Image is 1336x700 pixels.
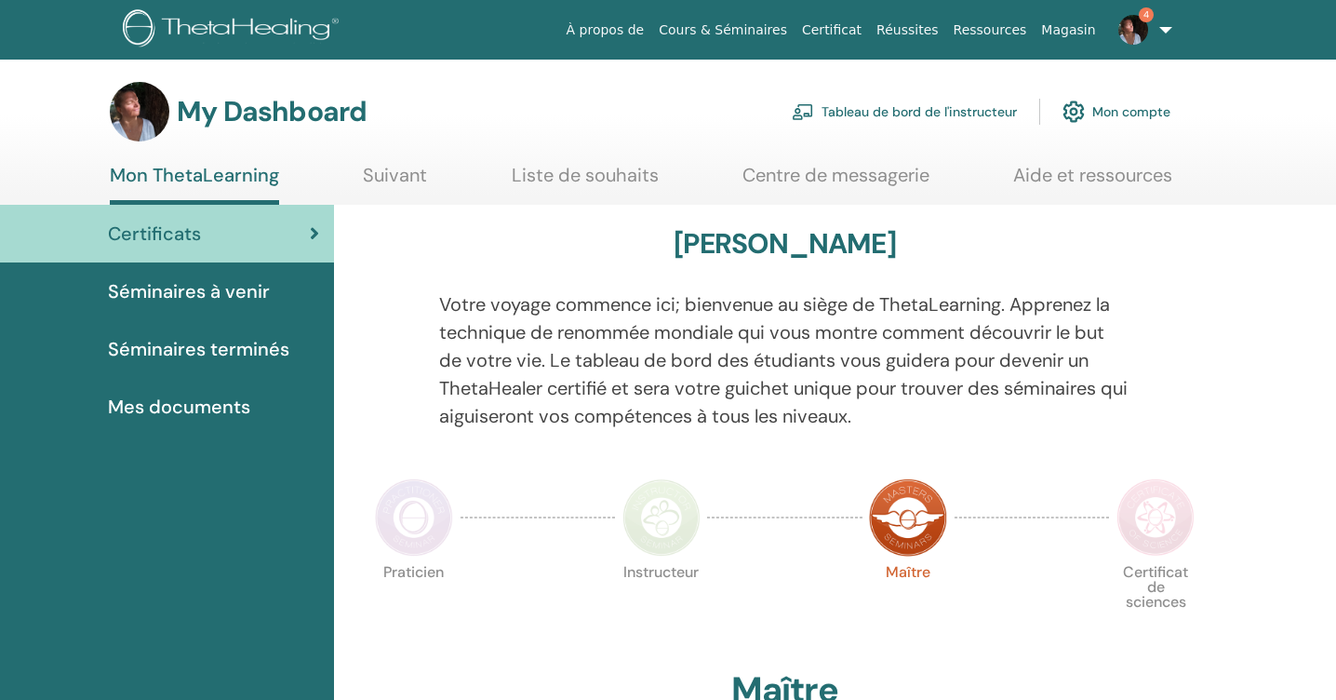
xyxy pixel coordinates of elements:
[439,290,1129,430] p: Votre voyage commence ici; bienvenue au siège de ThetaLearning. Apprenez la technique de renommée...
[1013,164,1172,200] a: Aide et ressources
[1116,478,1195,557] img: Certificate of Science
[110,164,279,205] a: Mon ThetaLearning
[869,565,947,643] p: Maître
[559,13,652,47] a: À propos de
[375,565,453,643] p: Praticien
[946,13,1035,47] a: Ressources
[108,335,289,363] span: Séminaires terminés
[123,9,345,51] img: logo.png
[375,478,453,557] img: Practitioner
[363,164,427,200] a: Suivant
[108,220,201,248] span: Certificats
[1034,13,1102,47] a: Magasin
[622,478,701,557] img: Instructor
[1062,91,1170,132] a: Mon compte
[108,393,250,421] span: Mes documents
[110,82,169,141] img: default.jpg
[869,478,947,557] img: Master
[1062,96,1085,128] img: cog.svg
[1118,15,1148,45] img: default.jpg
[674,227,896,261] h3: [PERSON_NAME]
[651,13,795,47] a: Cours & Séminaires
[512,164,659,200] a: Liste de souhaits
[177,95,367,128] h3: My Dashboard
[1139,7,1154,22] span: 4
[742,164,929,200] a: Centre de messagerie
[622,565,701,643] p: Instructeur
[108,277,270,305] span: Séminaires à venir
[869,13,945,47] a: Réussites
[1116,565,1195,643] p: Certificat de sciences
[792,91,1017,132] a: Tableau de bord de l'instructeur
[792,103,814,120] img: chalkboard-teacher.svg
[795,13,869,47] a: Certificat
